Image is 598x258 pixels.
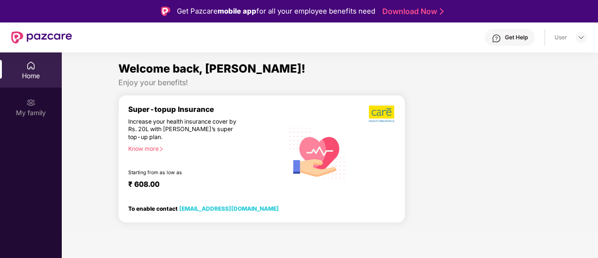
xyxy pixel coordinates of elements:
[128,118,244,141] div: Increase your health insurance cover by Rs. 20L with [PERSON_NAME]’s super top-up plan.
[26,98,36,107] img: svg+xml;base64,PHN2ZyB3aWR0aD0iMjAiIGhlaWdodD0iMjAiIHZpZXdCb3g9IjAgMCAyMCAyMCIgZmlsbD0ibm9uZSIgeG...
[128,205,279,212] div: To enable contact
[440,7,444,16] img: Stroke
[128,180,275,191] div: ₹ 608.00
[369,105,395,123] img: b5dec4f62d2307b9de63beb79f102df3.png
[179,205,279,212] a: [EMAIL_ADDRESS][DOMAIN_NAME]
[177,6,375,17] div: Get Pazcare for all your employee benefits need
[218,7,256,15] strong: mobile app
[118,78,541,88] div: Enjoy your benefits!
[161,7,170,16] img: Logo
[505,34,528,41] div: Get Help
[118,62,306,75] span: Welcome back, [PERSON_NAME]!
[554,34,567,41] div: User
[11,31,72,44] img: New Pazcare Logo
[382,7,441,16] a: Download Now
[492,34,501,43] img: svg+xml;base64,PHN2ZyBpZD0iSGVscC0zMngzMiIgeG1sbnM9Imh0dHA6Ly93d3cudzMub3JnLzIwMDAvc3ZnIiB3aWR0aD...
[128,105,284,114] div: Super-topup Insurance
[128,170,244,176] div: Starting from as low as
[26,61,36,70] img: svg+xml;base64,PHN2ZyBpZD0iSG9tZSIgeG1sbnM9Imh0dHA6Ly93d3cudzMub3JnLzIwMDAvc3ZnIiB3aWR0aD0iMjAiIG...
[159,147,164,152] span: right
[577,34,585,41] img: svg+xml;base64,PHN2ZyBpZD0iRHJvcGRvd24tMzJ4MzIiIHhtbG5zPSJodHRwOi8vd3d3LnczLm9yZy8yMDAwL3N2ZyIgd2...
[128,145,278,152] div: Know more
[284,118,351,186] img: svg+xml;base64,PHN2ZyB4bWxucz0iaHR0cDovL3d3dy53My5vcmcvMjAwMC9zdmciIHhtbG5zOnhsaW5rPSJodHRwOi8vd3...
